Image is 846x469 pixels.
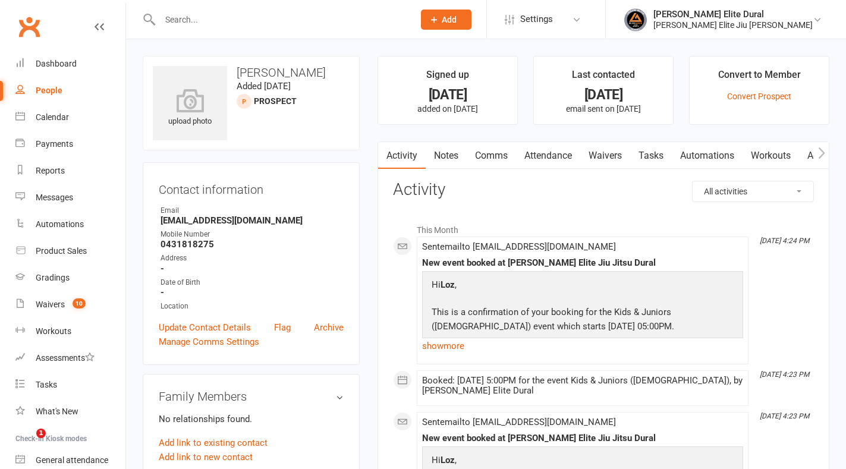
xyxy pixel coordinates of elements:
[161,239,344,250] strong: 0431818275
[36,326,71,336] div: Workouts
[15,158,125,184] a: Reports
[15,372,125,398] a: Tasks
[159,335,259,349] a: Manage Comms Settings
[422,433,743,443] div: New event booked at [PERSON_NAME] Elite Jiu Jitsu Dural
[516,142,580,169] a: Attendance
[378,142,426,169] a: Activity
[760,237,809,245] i: [DATE] 4:24 PM
[161,215,344,226] strong: [EMAIL_ADDRESS][DOMAIN_NAME]
[161,205,344,216] div: Email
[429,278,737,295] p: Hi ,
[159,436,268,450] a: Add link to existing contact
[426,67,469,89] div: Signed up
[672,142,743,169] a: Automations
[15,184,125,211] a: Messages
[15,77,125,104] a: People
[36,86,62,95] div: People
[36,193,73,202] div: Messages
[760,370,809,379] i: [DATE] 4:23 PM
[15,104,125,131] a: Calendar
[15,265,125,291] a: Gradings
[15,318,125,345] a: Workouts
[653,20,813,30] div: [PERSON_NAME] Elite Jiu [PERSON_NAME]
[161,277,344,288] div: Date of Birth
[36,166,65,175] div: Reports
[429,305,737,336] p: This is a confirmation of your booking for the Kids & Juniors ([DEMOGRAPHIC_DATA]) event which st...
[441,279,455,290] strong: Loz
[36,455,108,465] div: General attendance
[36,300,65,309] div: Waivers
[314,320,344,335] a: Archive
[159,450,253,464] a: Add link to new contact
[12,429,40,457] iframe: Intercom live chat
[161,287,344,298] strong: -
[422,258,743,268] div: New event booked at [PERSON_NAME] Elite Jiu Jitsu Dural
[572,67,635,89] div: Last contacted
[153,66,350,79] h3: [PERSON_NAME]
[580,142,630,169] a: Waivers
[467,142,516,169] a: Comms
[159,412,344,426] p: No relationships found.
[36,353,95,363] div: Assessments
[159,320,251,335] a: Update Contact Details
[15,398,125,425] a: What's New
[161,263,344,274] strong: -
[36,112,69,122] div: Calendar
[36,139,73,149] div: Payments
[15,51,125,77] a: Dashboard
[159,390,344,403] h3: Family Members
[36,407,78,416] div: What's New
[393,218,814,237] li: This Month
[161,301,344,312] div: Location
[15,291,125,318] a: Waivers 10
[237,81,291,92] time: Added [DATE]
[36,246,87,256] div: Product Sales
[422,338,743,354] a: show more
[760,412,809,420] i: [DATE] 4:23 PM
[36,219,84,229] div: Automations
[545,89,662,101] div: [DATE]
[421,10,471,30] button: Add
[156,11,405,28] input: Search...
[14,12,44,42] a: Clubworx
[653,9,813,20] div: [PERSON_NAME] Elite Dural
[630,142,672,169] a: Tasks
[624,8,647,32] img: thumb_image1702864552.png
[36,59,77,68] div: Dashboard
[15,131,125,158] a: Payments
[422,417,616,427] span: Sent email to [EMAIL_ADDRESS][DOMAIN_NAME]
[718,67,801,89] div: Convert to Member
[422,376,743,396] div: Booked: [DATE] 5:00PM for the event Kids & Juniors ([DEMOGRAPHIC_DATA]), by [PERSON_NAME] Elite D...
[441,455,455,465] strong: Loz
[743,142,799,169] a: Workouts
[161,229,344,240] div: Mobile Number
[15,238,125,265] a: Product Sales
[426,142,467,169] a: Notes
[389,89,507,101] div: [DATE]
[254,96,297,106] snap: prospect
[36,273,70,282] div: Gradings
[73,298,86,309] span: 10
[422,241,616,252] span: Sent email to [EMAIL_ADDRESS][DOMAIN_NAME]
[15,211,125,238] a: Automations
[389,104,507,114] p: added on [DATE]
[36,380,57,389] div: Tasks
[274,320,291,335] a: Flag
[15,345,125,372] a: Assessments
[159,178,344,196] h3: Contact information
[393,181,814,199] h3: Activity
[520,6,553,33] span: Settings
[36,429,46,438] span: 1
[727,92,791,101] a: Convert Prospect
[545,104,662,114] p: email sent on [DATE]
[442,15,457,24] span: Add
[153,89,227,128] div: upload photo
[161,253,344,264] div: Address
